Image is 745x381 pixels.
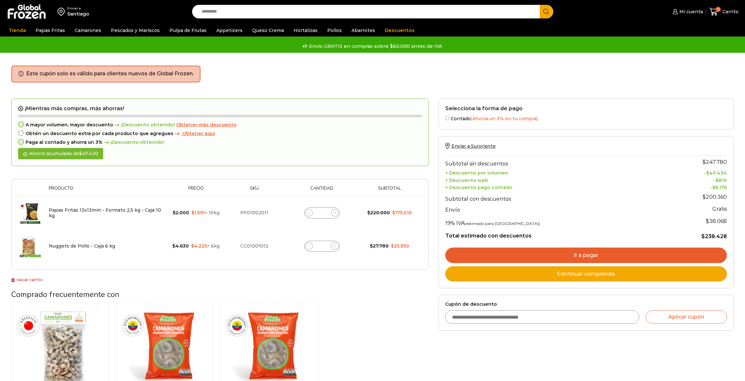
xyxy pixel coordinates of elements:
[706,218,709,224] span: $
[172,243,175,249] span: $
[471,116,538,122] span: (Ahorra un 3% en tu compra)
[173,210,189,216] bdi: 2.000
[191,210,205,216] bdi: 1.591
[445,204,661,215] th: Envío
[361,186,419,196] th: Subtotal
[5,24,29,37] a: Tienda
[348,24,378,37] a: Abarrotes
[445,248,727,263] a: Ir a pagar
[701,233,705,239] span: $
[67,6,89,11] div: Enviar a
[370,243,389,249] bdi: 27.780
[32,24,68,37] a: Papas Fritas
[678,8,703,15] span: Mi cuenta
[11,277,43,282] a: Vaciar carrito
[671,5,703,18] a: Mi cuenta
[712,185,727,190] bdi: 6.176
[318,242,327,251] input: Product quantity
[67,11,89,17] div: Santiago
[661,176,727,183] td: -
[18,105,422,112] h2: ¡Mientras más compras, más ahorras!
[18,131,422,136] div: Obtén un descuento extra por cada producto que agregues
[26,70,194,78] li: Este cupón solo es válido para clientes nuevos de Global Frozen.
[290,24,321,37] a: Hortalizas
[103,140,164,145] span: ¡Descuento obtenido!
[108,24,163,37] a: Pescados y Mariscos
[173,210,176,216] span: $
[367,210,390,216] bdi: 220.000
[716,7,721,12] span: 12
[445,302,727,307] label: Cupón de descuento
[646,310,727,324] button: Aplicar cupón
[370,243,373,249] span: $
[191,243,194,249] span: $
[182,131,215,136] span: Obtener aqui
[49,243,115,249] a: Nuggets de Pollo - Caja 6 kg
[445,116,449,120] input: Contado(Ahorra un 3% en tu compra)
[391,243,394,249] span: $
[324,24,345,37] a: Pollos
[451,143,496,149] span: Enviar a Suroriente
[709,4,739,19] a: 12 Carrito
[225,229,283,263] td: CC01001012
[703,194,706,200] span: $
[191,210,194,216] span: $
[703,159,727,165] bdi: 247.780
[445,105,727,111] h2: Selecciona la forma de pago
[46,186,167,196] th: Producto
[18,140,422,145] div: Paga al contado y ahorra un 3%
[49,207,161,218] a: Papas Fritas 13x13mm - Formato 2,5 kg - Caja 10 kg
[445,228,661,240] th: Total estimado con descuentos
[712,185,715,190] span: $
[18,148,103,159] div: Ahorro acumulado de
[79,151,98,156] bdi: 47.420
[113,122,175,128] span: ¡Descuento obtenido!
[445,176,661,183] th: + Descuento web
[716,177,718,183] span: $
[716,177,727,183] bdi: 810
[391,243,409,249] bdi: 25.350
[11,289,119,300] span: Comprado frecuentemente con
[167,196,225,230] td: × 10kg
[18,122,422,128] div: A mayor volumen, mayor descuento
[225,186,283,196] th: Sku
[706,170,727,176] bdi: 40.434
[58,6,67,17] img: address-field-icon.svg
[167,229,225,263] td: × 6kg
[445,191,661,204] th: Subtotal con descuentos
[706,170,709,176] span: $
[445,115,727,122] label: Contado
[71,24,104,37] a: Camarones
[540,5,553,18] button: Search button
[706,218,727,224] span: 38.068
[392,210,395,216] span: $
[712,206,727,212] strong: Gratis
[661,183,727,191] td: -
[445,266,727,282] a: Continuar comprando
[176,122,237,128] a: Obtener más descuento
[445,143,496,149] a: Enviar a Suroriente
[191,243,207,249] bdi: 4.225
[703,159,706,165] span: $
[465,221,540,226] small: (estimado para [GEOGRAPHIC_DATA])
[392,210,412,216] bdi: 175.010
[79,151,82,156] span: $
[445,168,661,176] th: + Descuento por volumen
[173,131,215,136] a: Obtener aqui
[213,24,246,37] a: Appetizers
[284,186,361,196] th: Cantidad
[318,208,327,217] input: Product quantity
[445,215,661,228] th: 19% IVA
[701,233,727,239] bdi: 238.428
[172,243,189,249] bdi: 4.630
[445,183,661,191] th: + Descuento pago contado
[445,155,661,168] th: Subtotal sin descuentos
[367,210,370,216] span: $
[382,24,418,37] a: Descuentos
[225,196,283,230] td: PF01002011
[721,8,739,15] span: Carrito
[703,194,727,200] bdi: 200.360
[166,24,210,37] a: Pulpa de Frutas
[249,24,287,37] a: Queso Crema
